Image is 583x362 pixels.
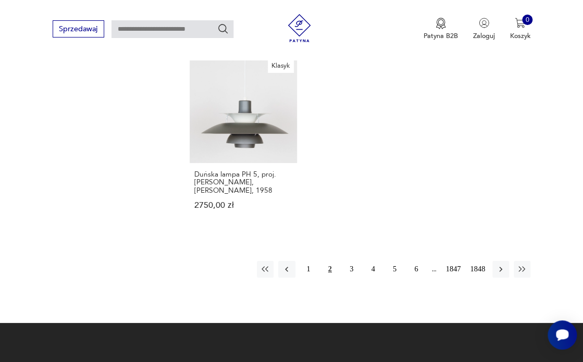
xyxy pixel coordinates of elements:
[548,320,577,349] iframe: Smartsupp widget button
[194,202,293,209] p: 2750,00 zł
[510,31,530,41] p: Koszyk
[479,18,489,28] img: Ikonka użytkownika
[473,31,495,41] p: Zaloguj
[468,261,488,278] button: 1848
[282,14,317,42] img: Patyna - sklep z meblami i dekoracjami vintage
[53,27,104,33] a: Sprzedawaj
[300,261,317,278] button: 1
[365,261,381,278] button: 4
[522,15,532,25] div: 0
[408,261,425,278] button: 6
[436,18,446,29] img: Ikona medalu
[321,261,338,278] button: 2
[424,18,458,41] button: Patyna B2B
[53,20,104,38] button: Sprzedawaj
[343,261,359,278] button: 3
[510,18,530,41] button: 0Koszyk
[386,261,403,278] button: 5
[473,18,495,41] button: Zaloguj
[217,23,229,34] button: Szukaj
[424,18,458,41] a: Ikona medaluPatyna B2B
[443,261,463,278] button: 1847
[190,56,297,228] a: KlasykDuńska lampa PH 5, proj. Poul Henningsen, Louis Poulsen, 1958Duńska lampa PH 5, proj. [PERS...
[194,170,293,194] h3: Duńska lampa PH 5, proj. [PERSON_NAME], [PERSON_NAME], 1958
[515,18,525,28] img: Ikona koszyka
[424,31,458,41] p: Patyna B2B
